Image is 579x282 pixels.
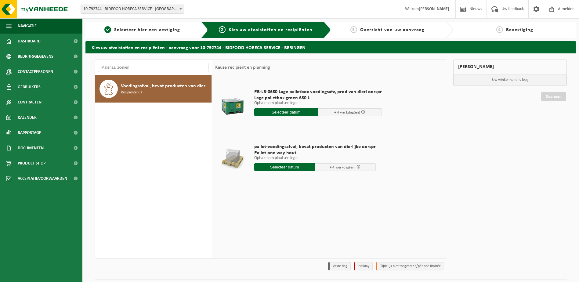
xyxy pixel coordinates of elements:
[254,144,376,150] span: pallet-voedingsafval, bevat producten van dierlijke oorspr
[18,95,42,110] span: Contracten
[254,150,376,156] span: Pallet one way hout
[18,171,67,186] span: Acceptatievoorwaarden
[376,262,444,270] li: Tijdelijk niet toegestaan/période limitée
[85,41,576,53] h2: Kies uw afvalstoffen en recipiënten - aanvraag voor 10-792744 - BIDFOOD HORECA SERVICE - BERINGEN
[18,110,37,125] span: Kalender
[18,34,41,49] span: Dashboard
[506,27,533,32] span: Bevestiging
[350,26,357,33] span: 3
[18,64,53,79] span: Contactpersonen
[18,140,44,156] span: Documenten
[95,75,212,103] button: Voedingsafval, bevat producten van dierlijke oorsprong, gemengde verpakking (exclusief glas), cat...
[360,27,425,32] span: Overzicht van uw aanvraag
[81,5,184,13] span: 10-792744 - BIDFOOD HORECA SERVICE - BERINGEN
[354,262,373,270] li: Holiday
[104,26,111,33] span: 1
[18,125,41,140] span: Rapportage
[254,163,315,171] input: Selecteer datum
[81,5,184,14] span: 10-792744 - BIDFOOD HORECA SERVICE - BERINGEN
[121,82,210,90] span: Voedingsafval, bevat producten van dierlijke oorsprong, gemengde verpakking (exclusief glas), cat...
[453,60,567,74] div: [PERSON_NAME]
[219,26,226,33] span: 2
[330,165,356,169] span: + 4 werkdag(en)
[229,27,313,32] span: Kies uw afvalstoffen en recipiënten
[254,89,382,95] span: PB-LB-0680 Lage palletbox voedingsafv, prod van dierl oorspr
[121,90,142,96] span: Recipiënten: 2
[212,60,273,75] div: Keuze recipiënt en planning
[18,79,41,95] span: Gebruikers
[254,108,318,116] input: Selecteer datum
[254,156,376,160] p: Ophalen en plaatsen lege
[98,63,209,72] input: Materiaal zoeken
[3,269,102,282] iframe: chat widget
[496,26,503,33] span: 4
[18,18,37,34] span: Navigatie
[18,49,53,64] span: Bedrijfsgegevens
[419,7,449,11] strong: [PERSON_NAME]
[328,262,351,270] li: Vaste dag
[334,110,360,114] span: + 4 werkdag(en)
[114,27,180,32] span: Selecteer hier een vestiging
[541,92,566,101] a: Doorgaan
[89,26,196,34] a: 1Selecteer hier een vestiging
[254,101,382,105] p: Ophalen en plaatsen lege
[454,74,566,86] p: Uw winkelmand is leeg
[254,95,382,101] span: Lage palletbox groen 680 L
[18,156,45,171] span: Product Shop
